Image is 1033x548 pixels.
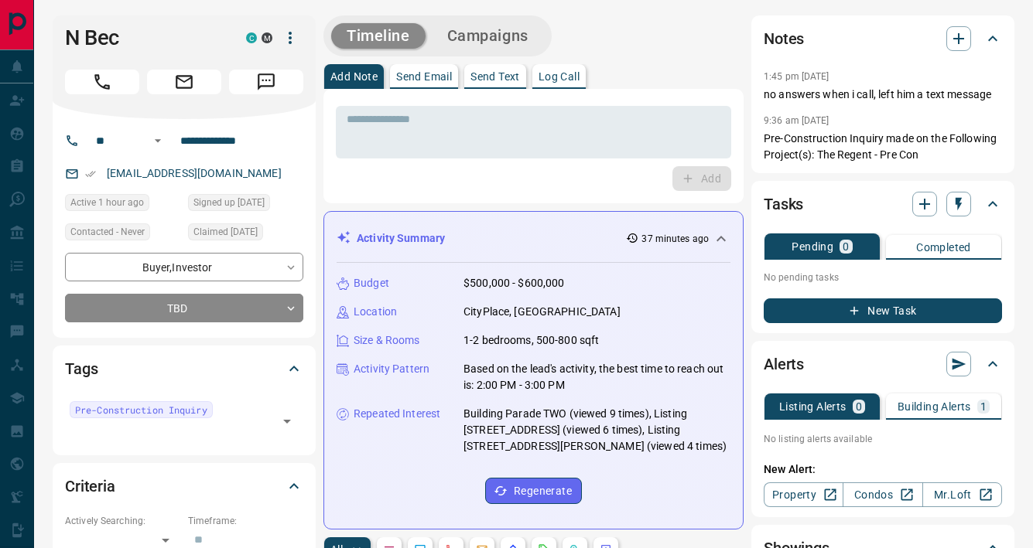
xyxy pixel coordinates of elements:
[65,70,139,94] span: Call
[463,361,730,393] p: Based on the lead's activity, the best time to reach out is: 2:00 PM - 3:00 PM
[764,87,1002,103] p: no answers when i call, left him a text message
[65,294,303,322] div: TBD
[188,223,303,245] div: Tue Aug 20 2024
[65,356,97,381] h2: Tags
[65,253,303,281] div: Buyer , Investor
[922,482,1002,507] a: Mr.Loft
[354,406,440,422] p: Repeated Interest
[432,23,544,49] button: Campaigns
[898,401,971,412] p: Building Alerts
[85,168,96,179] svg: Email Verified
[337,224,730,253] div: Activity Summary37 minutes ago
[856,401,862,412] p: 0
[357,230,445,247] p: Activity Summary
[764,266,1002,289] p: No pending tasks
[470,71,520,82] p: Send Text
[147,70,221,94] span: Email
[764,115,829,126] p: 9:36 am [DATE]
[354,304,397,320] p: Location
[188,194,303,216] div: Fri Apr 13 2018
[539,71,580,82] p: Log Call
[485,478,582,504] button: Regenerate
[65,514,180,528] p: Actively Searching:
[764,131,1002,163] p: Pre-Construction Inquiry made on the Following Project(s): The Regent - Pre Con
[246,32,257,43] div: condos.ca
[980,401,987,412] p: 1
[764,461,1002,478] p: New Alert:
[396,71,452,82] p: Send Email
[764,432,1002,446] p: No listing alerts available
[764,71,829,82] p: 1:45 pm [DATE]
[764,482,843,507] a: Property
[764,345,1002,383] div: Alerts
[764,192,803,216] h2: Tasks
[354,275,389,291] p: Budget
[330,71,378,82] p: Add Note
[262,32,272,43] div: mrloft.ca
[65,350,303,387] div: Tags
[764,298,1002,323] button: New Task
[65,26,223,50] h1: N Bec
[463,304,621,320] p: CityPlace, [GEOGRAPHIC_DATA]
[331,23,426,49] button: Timeline
[193,224,258,240] span: Claimed [DATE]
[843,482,922,507] a: Condos
[65,194,180,216] div: Wed Oct 15 2025
[229,70,303,94] span: Message
[764,26,804,51] h2: Notes
[463,275,565,291] p: $500,000 - $600,000
[463,406,730,454] p: Building Parade TWO (viewed 9 times), Listing [STREET_ADDRESS] (viewed 6 times), Listing [STREET_...
[75,402,207,417] span: Pre-Construction Inquiry
[779,401,847,412] p: Listing Alerts
[188,514,303,528] p: Timeframe:
[65,468,303,505] div: Criteria
[641,232,709,246] p: 37 minutes ago
[843,241,849,252] p: 0
[764,352,804,376] h2: Alerts
[354,361,429,377] p: Activity Pattern
[193,195,265,210] span: Signed up [DATE]
[65,474,115,499] h2: Criteria
[149,131,167,150] button: Open
[916,242,971,253] p: Completed
[276,410,298,432] button: Open
[70,224,145,240] span: Contacted - Never
[354,332,420,349] p: Size & Rooms
[107,167,282,179] a: [EMAIL_ADDRESS][DOMAIN_NAME]
[463,332,599,349] p: 1-2 bedrooms, 500-800 sqft
[764,186,1002,223] div: Tasks
[70,195,144,210] span: Active 1 hour ago
[764,20,1002,57] div: Notes
[792,241,833,252] p: Pending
